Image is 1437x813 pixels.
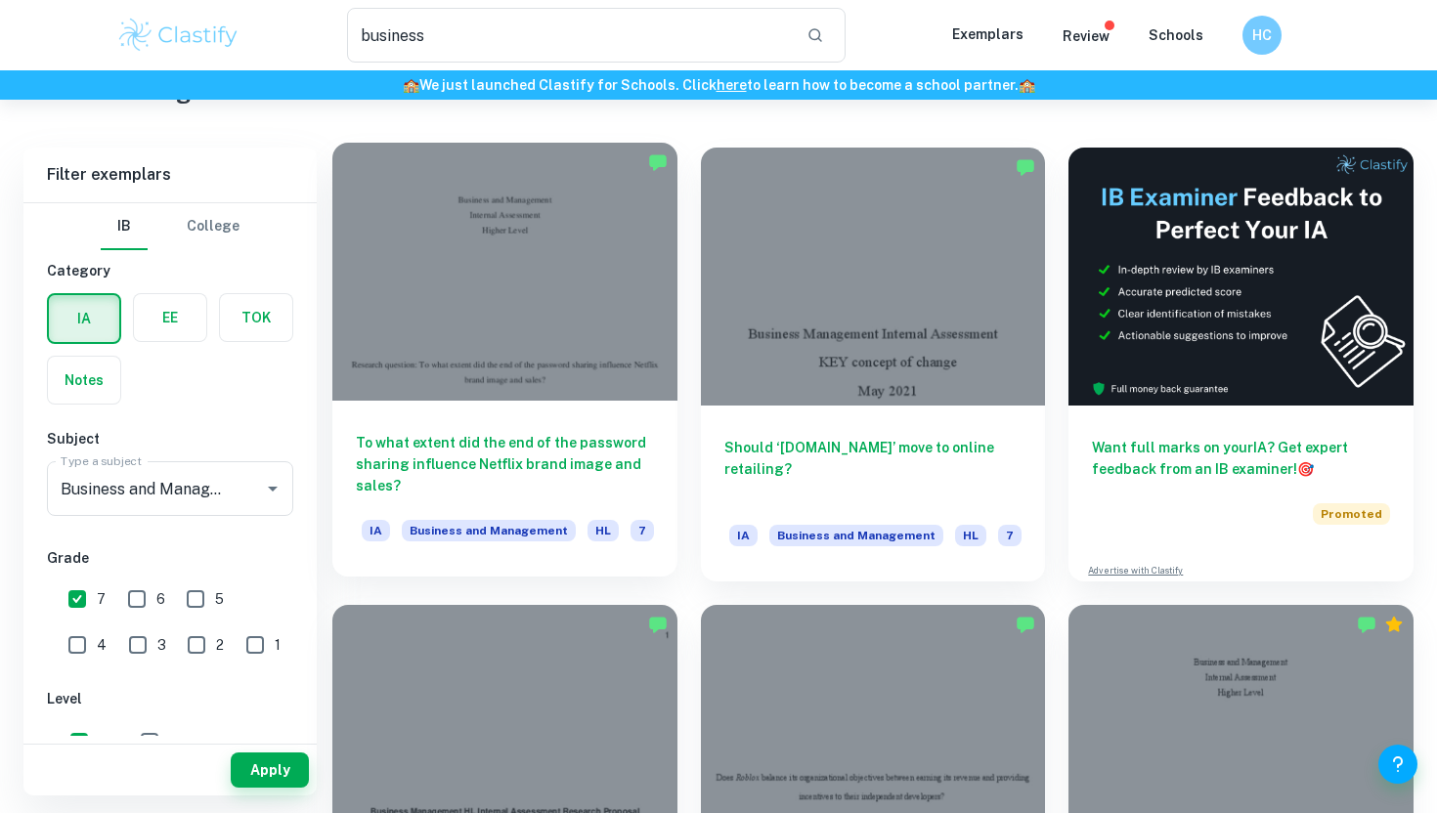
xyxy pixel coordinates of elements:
[1313,503,1390,525] span: Promoted
[1149,27,1203,43] a: Schools
[47,547,293,569] h6: Grade
[588,520,619,541] span: HL
[215,588,224,610] span: 5
[259,475,286,502] button: Open
[47,260,293,281] h6: Category
[157,634,166,656] span: 3
[648,615,668,634] img: Marked
[1357,615,1376,634] img: Marked
[955,525,986,546] span: HL
[729,525,758,546] span: IA
[99,731,117,752] span: HL
[332,148,677,581] a: To what extent did the end of the password sharing influence Netflix brand image and sales?IABusi...
[61,452,142,469] label: Type a subject
[156,588,165,610] span: 6
[97,588,106,610] span: 7
[1378,745,1417,784] button: Help and Feedback
[48,357,120,404] button: Notes
[1063,25,1110,47] p: Review
[1384,615,1404,634] div: Premium
[47,688,293,709] h6: Level
[1068,148,1414,406] img: Thumbnail
[47,428,293,449] h6: Subject
[362,520,390,541] span: IA
[356,432,654,496] h6: To what extent did the end of the password sharing influence Netflix brand image and sales?
[717,77,747,93] a: here
[631,520,654,541] span: 7
[134,294,206,341] button: EE
[23,148,317,202] h6: Filter exemplars
[403,77,419,93] span: 🏫
[402,520,576,541] span: Business and Management
[187,203,239,250] button: College
[116,16,240,55] img: Clastify logo
[1251,24,1274,46] h6: HC
[1297,461,1314,477] span: 🎯
[769,525,943,546] span: Business and Management
[1088,564,1183,578] a: Advertise with Clastify
[347,8,791,63] input: Search for any exemplars...
[101,203,148,250] button: IB
[1242,16,1282,55] button: HC
[648,152,668,172] img: Marked
[97,634,107,656] span: 4
[1068,148,1414,581] a: Want full marks on yourIA? Get expert feedback from an IB examiner!PromotedAdvertise with Clastify
[952,23,1023,45] p: Exemplars
[998,525,1022,546] span: 7
[724,437,1023,501] h6: Should ‘[DOMAIN_NAME]’ move to online retailing?
[216,634,224,656] span: 2
[101,203,239,250] div: Filter type choice
[231,752,309,788] button: Apply
[275,634,281,656] span: 1
[4,74,1433,96] h6: We just launched Clastify for Schools. Click to learn how to become a school partner.
[49,295,119,342] button: IA
[1016,157,1035,177] img: Marked
[169,731,186,752] span: SL
[1019,77,1035,93] span: 🏫
[1092,437,1390,480] h6: Want full marks on your IA ? Get expert feedback from an IB examiner!
[701,148,1046,581] a: Should ‘[DOMAIN_NAME]’ move to online retailing?IABusiness and ManagementHL7
[220,294,292,341] button: TOK
[1016,615,1035,634] img: Marked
